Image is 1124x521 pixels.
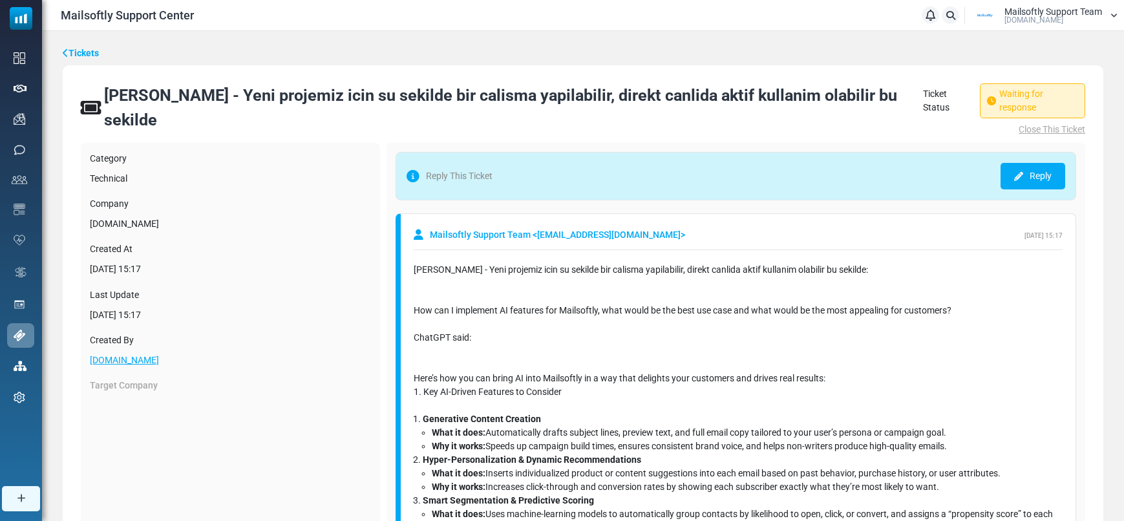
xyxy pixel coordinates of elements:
img: User Logo [969,6,1001,25]
img: campaigns-icon.png [14,113,25,125]
a: Tickets [63,47,99,60]
div: [PERSON_NAME] - Yeni projemiz icin su sekilde bir calisma yapilabilir, direkt canlida aktif kulla... [104,83,923,133]
strong: Generative Content Creation [423,414,541,424]
strong: What it does: [432,468,485,478]
span: Reply This Ticket [407,163,493,189]
li: Speeds up campaign build times, ensures consistent brand voice, and helps non-writers produce hig... [432,440,1063,453]
span: Waiting for response [980,83,1085,118]
span: [DATE] 15:17 [1024,232,1063,239]
div: Ticket Status [923,83,1085,118]
label: Created By [90,334,371,347]
img: email-templates-icon.svg [14,204,25,215]
a: [DOMAIN_NAME] [90,355,159,365]
label: Target Company [90,379,158,392]
div: Here’s how you can bring AI into Mailsoftly in a way that delights your customers and drives real... [414,372,1063,385]
span: Mailsoftly Support Center [61,6,194,24]
a: Close This Ticket [923,123,1085,136]
a: User Logo Mailsoftly Support Team [DOMAIN_NAME] [969,6,1118,25]
span: Mailsoftly Support Team < [EMAIL_ADDRESS][DOMAIN_NAME] > [430,228,685,242]
li: Increases click-through and conversion rates by showing each subscriber exactly what they’re most... [432,480,1063,494]
img: workflow.svg [14,265,28,280]
label: Last Update [90,288,371,302]
img: domain-health-icon.svg [14,235,25,245]
div: [DOMAIN_NAME] [90,217,371,231]
div: [DATE] 15:17 [90,308,371,322]
img: dashboard-icon.svg [14,52,25,64]
strong: What it does: [432,509,485,519]
strong: Smart Segmentation & Predictive Scoring [423,495,594,505]
strong: Why it works: [432,441,485,451]
img: mailsoftly_icon_blue_white.svg [10,7,32,30]
strong: Hyper-Personalization & Dynamic Recommendations [423,454,641,465]
strong: Why it works: [432,482,485,492]
span: [DOMAIN_NAME] [1004,16,1063,24]
div: ChatGPT said: [414,331,1063,345]
img: contacts-icon.svg [12,175,27,184]
label: Created At [90,242,371,256]
div: [DATE] 15:17 [90,262,371,276]
li: Automatically drafts subject lines, preview text, and full email copy tailored to your user’s per... [432,426,1063,440]
li: Inserts individualized product or content suggestions into each email based on past behavior, pur... [432,467,1063,480]
div: 1. Key AI-Driven Features to Consider [414,385,1063,412]
label: Category [90,152,371,165]
a: Reply [1001,163,1065,189]
label: Company [90,197,371,211]
img: settings-icon.svg [14,392,25,403]
img: support-icon-active.svg [14,330,25,341]
div: [PERSON_NAME] - Yeni projemiz icin su sekilde bir calisma yapilabilir, direkt canlida aktif kulla... [414,263,1063,317]
strong: What it does: [432,427,485,438]
span: Mailsoftly Support Team [1004,7,1102,16]
img: landing_pages.svg [14,299,25,310]
img: sms-icon.png [14,144,25,156]
div: Technical [90,172,371,186]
